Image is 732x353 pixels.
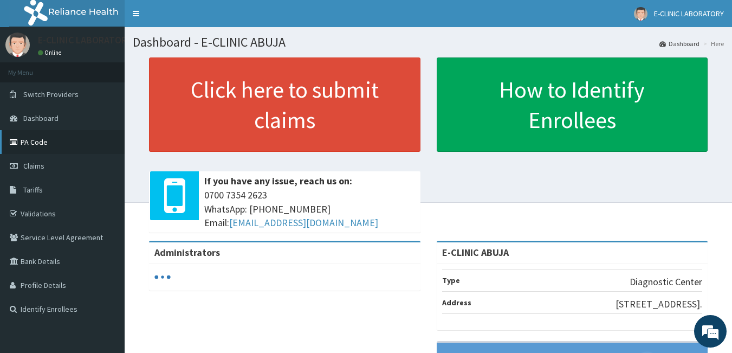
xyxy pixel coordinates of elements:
b: Address [442,298,471,307]
span: Tariffs [23,185,43,195]
a: How to Identify Enrollees [437,57,708,152]
b: If you have any issue, reach us on: [204,175,352,187]
span: Claims [23,161,44,171]
a: Dashboard [659,39,699,48]
span: 0700 7354 2623 WhatsApp: [PHONE_NUMBER] Email: [204,188,415,230]
b: Administrators [154,246,220,259]
a: Online [38,49,64,56]
strong: E-CLINIC ABUJA [442,246,509,259]
a: Click here to submit claims [149,57,420,152]
b: Type [442,275,460,285]
p: [STREET_ADDRESS]. [616,297,702,311]
span: E-CLINIC LABORATORY [654,9,724,18]
p: Diagnostic Center [630,275,702,289]
a: [EMAIL_ADDRESS][DOMAIN_NAME] [229,216,378,229]
span: Dashboard [23,113,59,123]
h1: Dashboard - E-CLINIC ABUJA [133,35,724,49]
img: User Image [5,33,30,57]
span: Switch Providers [23,89,79,99]
p: E-CLINIC LABORATORY [38,35,132,45]
li: Here [701,39,724,48]
img: User Image [634,7,647,21]
svg: audio-loading [154,269,171,285]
